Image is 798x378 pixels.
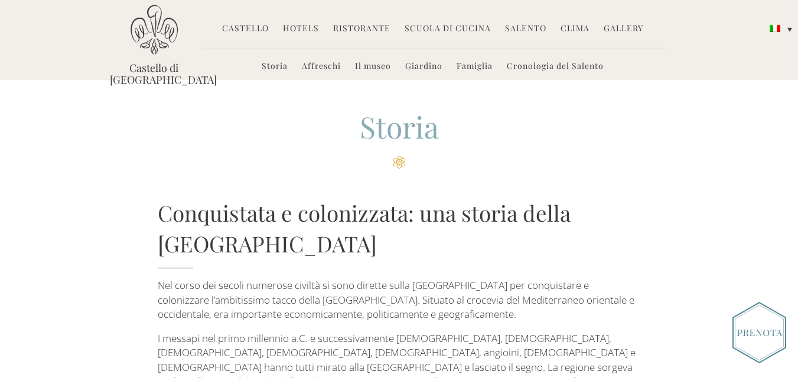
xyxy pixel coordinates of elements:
a: Scuola di Cucina [405,22,491,36]
p: Nel corso dei secoli numerose civiltà si sono dirette sulla [GEOGRAPHIC_DATA] per conquistare e c... [158,278,640,321]
a: Famiglia [457,60,493,74]
a: Castello [222,22,269,36]
h4: Conquistata e colonizzata: una storia della [GEOGRAPHIC_DATA] [158,198,640,269]
img: Castello di Ugento [131,5,178,55]
a: Cronologia del Salento [507,60,604,74]
img: Book_Button_Italian.png [732,302,786,363]
img: Italiano [770,25,780,32]
a: Gallery [604,22,643,36]
a: Castello di [GEOGRAPHIC_DATA] [110,62,198,86]
a: Giardino [405,60,442,74]
a: Il museo [355,60,391,74]
a: Storia [262,60,288,74]
a: Hotels [283,22,319,36]
h2: Storia [158,107,640,169]
a: Salento [505,22,546,36]
a: Affreschi [302,60,341,74]
a: Clima [561,22,589,36]
a: Ristorante [333,22,390,36]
